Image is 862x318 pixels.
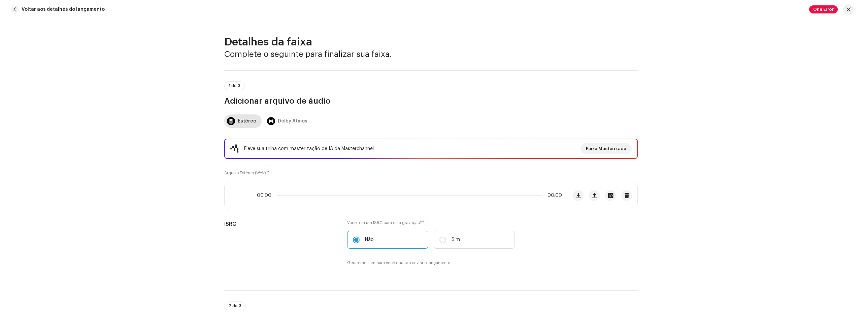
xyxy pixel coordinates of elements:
p: Não [365,236,374,243]
h3: Complete o seguinte para finalizar sua faixa. [224,49,638,60]
h3: Adicionar arquivo de áudio [224,96,638,106]
span: Faixa Masterizada [586,142,626,155]
h2: Detalhes da faixa [224,35,638,49]
div: Dolby Atmos [278,114,307,128]
button: Faixa Masterizada [581,143,632,154]
small: Arquivo Estéreo (WAV) [224,171,266,175]
p: Sim [452,236,460,243]
h5: ISRC [224,220,336,228]
span: 00:00 [257,193,274,198]
label: Você tem um ISRC para esta gravação? [347,220,515,225]
span: 2 de 3 [229,304,241,308]
div: Estéreo [238,114,256,128]
small: Geraremos um para você quando enviar o lançamento. [347,259,451,266]
div: Eleve sua trilha com masterização de IA da Masterchannel [244,145,374,153]
span: 1 de 3 [229,84,240,88]
span: 00:00 [545,193,562,198]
